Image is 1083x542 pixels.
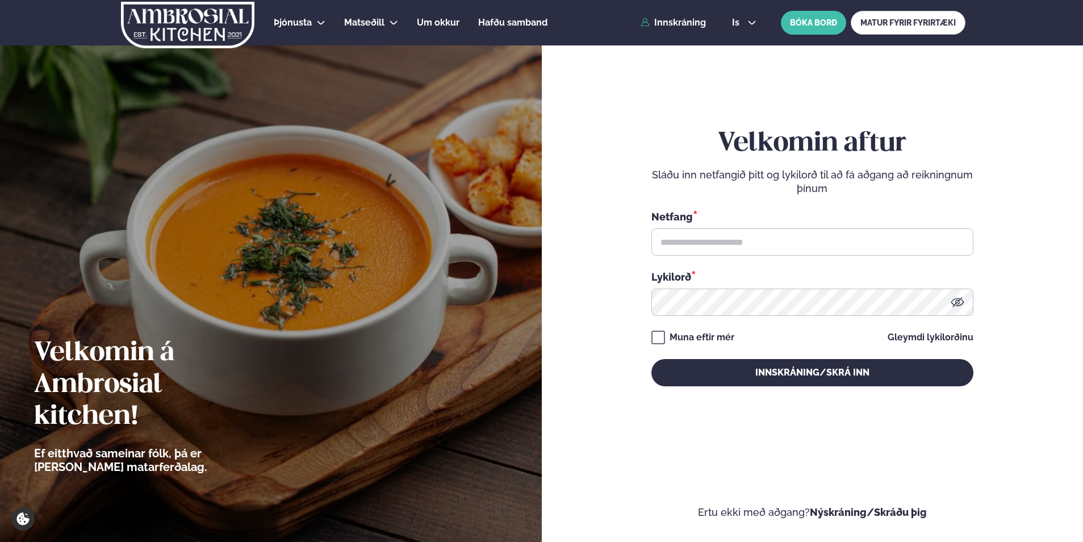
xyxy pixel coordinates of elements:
[417,17,459,28] span: Um okkur
[417,16,459,30] a: Um okkur
[888,333,973,342] a: Gleymdi lykilorðinu
[723,18,766,27] button: is
[651,168,973,195] p: Sláðu inn netfangið þitt og lykilorð til að fá aðgang að reikningnum þínum
[651,209,973,224] div: Netfang
[810,506,927,518] a: Nýskráning/Skráðu þig
[651,359,973,386] button: Innskráning/Skrá inn
[641,18,706,28] a: Innskráning
[651,128,973,160] h2: Velkomin aftur
[344,16,384,30] a: Matseðill
[274,17,312,28] span: Þjónusta
[576,506,1049,519] p: Ertu ekki með aðgang?
[34,447,270,474] p: Ef eitthvað sameinar fólk, þá er [PERSON_NAME] matarferðalag.
[478,17,547,28] span: Hafðu samband
[732,18,743,27] span: is
[11,507,35,531] a: Cookie settings
[478,16,547,30] a: Hafðu samband
[274,16,312,30] a: Þjónusta
[851,11,965,35] a: MATUR FYRIR FYRIRTÆKI
[344,17,384,28] span: Matseðill
[651,269,973,284] div: Lykilorð
[34,337,270,433] h2: Velkomin á Ambrosial kitchen!
[781,11,846,35] button: BÓKA BORÐ
[120,2,256,48] img: logo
